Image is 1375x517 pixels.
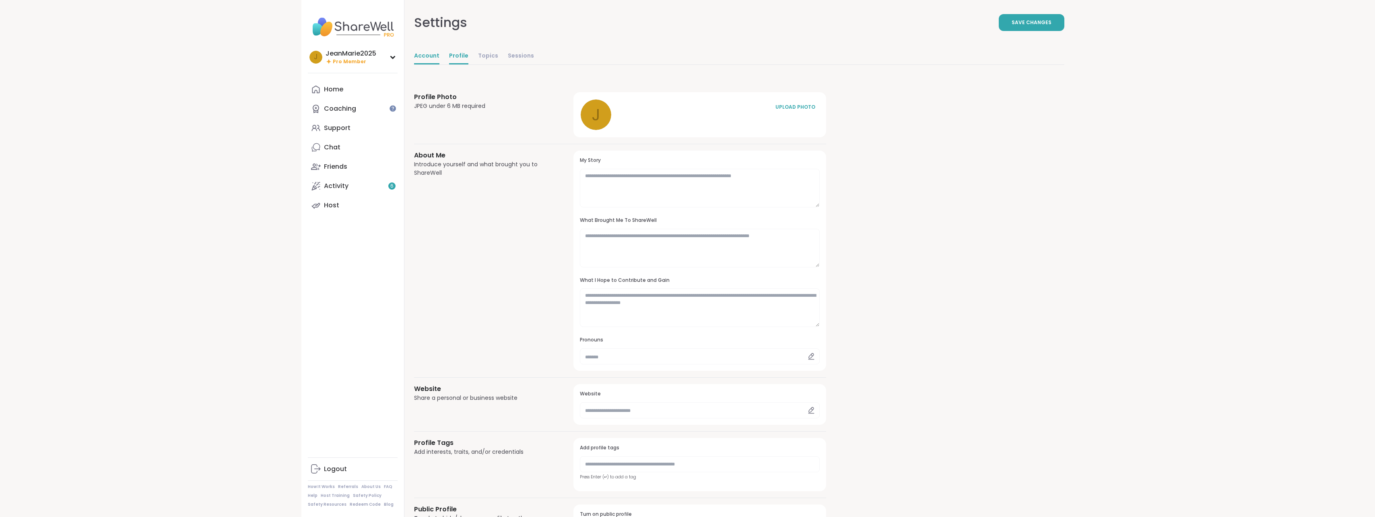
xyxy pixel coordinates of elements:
[414,394,555,402] div: Share a personal or business website
[384,502,394,507] a: Blog
[580,445,819,451] h3: Add profile tags
[308,13,398,41] img: ShareWell Nav Logo
[580,337,819,343] h3: Pronouns
[308,484,335,490] a: How It Works
[308,459,398,479] a: Logout
[324,143,340,152] div: Chat
[771,99,820,116] button: UPLOAD PHOTO
[324,124,350,132] div: Support
[308,196,398,215] a: Host
[414,13,467,32] div: Settings
[324,182,348,190] div: Activity
[414,448,555,456] div: Add interests, traits, and/or credentials
[478,48,498,64] a: Topics
[308,502,346,507] a: Safety Resources
[414,384,555,394] h3: Website
[384,484,392,490] a: FAQ
[308,176,398,196] a: Activity6
[999,14,1064,31] button: Save Changes
[580,277,819,284] h3: What I Hope to Contribute and Gain
[414,151,555,160] h3: About Me
[308,99,398,118] a: Coaching
[414,102,555,110] div: JPEG under 6 MB required
[361,484,381,490] a: About Us
[326,49,376,58] div: JeanMarie2025
[314,52,317,62] span: J
[449,48,468,64] a: Profile
[308,80,398,99] a: Home
[414,505,555,514] h3: Public Profile
[775,103,816,111] div: UPLOAD PHOTO
[324,104,356,113] div: Coaching
[1012,19,1051,26] span: Save Changes
[350,502,381,507] a: Redeem Code
[580,157,819,164] h3: My Story
[308,118,398,138] a: Support
[580,391,819,397] h3: Website
[390,105,396,112] iframe: Spotlight
[580,217,819,224] h3: What Brought Me To ShareWell
[390,183,394,190] span: 6
[414,92,555,102] h3: Profile Photo
[414,438,555,448] h3: Profile Tags
[308,157,398,176] a: Friends
[333,58,366,65] span: Pro Member
[414,160,555,177] div: Introduce yourself and what brought you to ShareWell
[308,138,398,157] a: Chat
[324,201,339,210] div: Host
[324,85,343,94] div: Home
[508,48,534,64] a: Sessions
[580,474,819,480] div: Press Enter (↵) to add a tag
[324,162,347,171] div: Friends
[324,465,347,474] div: Logout
[353,493,381,498] a: Safety Policy
[321,493,350,498] a: Host Training
[308,493,317,498] a: Help
[414,48,439,64] a: Account
[338,484,358,490] a: Referrals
